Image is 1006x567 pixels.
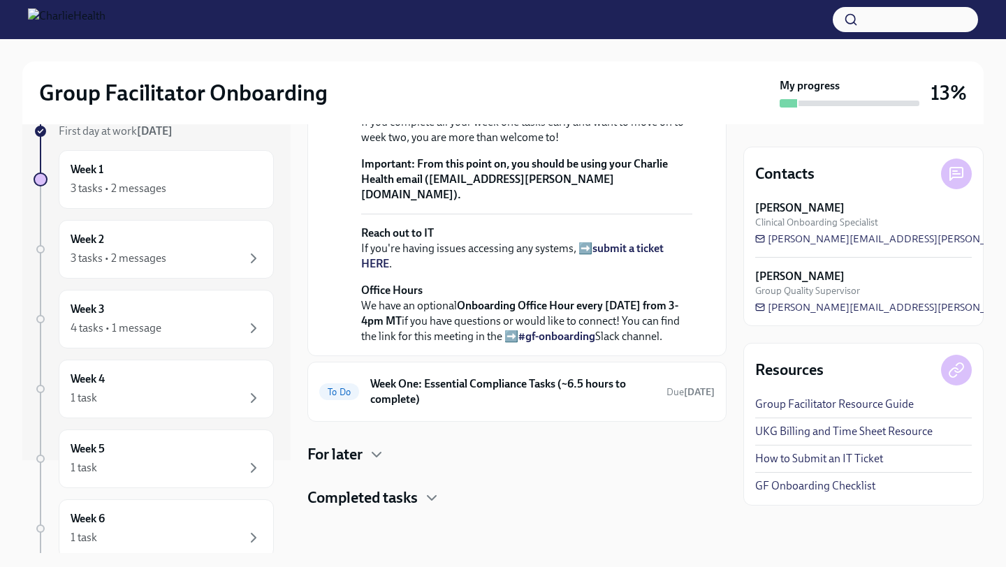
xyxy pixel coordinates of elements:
div: 3 tasks • 2 messages [71,181,166,196]
p: If you complete all your week one tasks early and want to move on to week two, you are more than ... [361,115,692,145]
strong: [DATE] [684,386,715,398]
h4: Completed tasks [307,487,418,508]
a: Week 51 task [34,429,274,488]
h6: Week 2 [71,232,104,247]
div: 1 task [71,530,97,545]
span: Due [666,386,715,398]
strong: [PERSON_NAME] [755,200,845,216]
div: For later [307,444,727,465]
strong: Important: [361,157,415,170]
a: Week 61 task [34,499,274,558]
h6: Week One: Essential Compliance Tasks (~6.5 hours to complete) [370,376,655,407]
h6: Week 6 [71,511,105,526]
strong: From this point on, you should be using your Charlie Health email ([EMAIL_ADDRESS][PERSON_NAME][D... [361,157,668,201]
span: August 25th, 2025 07:00 [666,385,715,399]
strong: [PERSON_NAME] [755,269,845,284]
h6: Week 3 [71,302,105,317]
span: First day at work [59,124,173,138]
a: First day at work[DATE] [34,124,274,139]
a: Week 13 tasks • 2 messages [34,150,274,209]
a: Week 34 tasks • 1 message [34,290,274,348]
a: UKG Billing and Time Sheet Resource [755,424,933,439]
div: 1 task [71,390,97,406]
p: If you're having issues accessing any systems, ➡️ . [361,226,692,272]
h6: Week 1 [71,162,103,177]
h4: Resources [755,360,824,381]
h4: For later [307,444,363,465]
a: Week 41 task [34,360,274,418]
p: We have an optional if you have questions or would like to connect! You can find the link for thi... [361,283,692,344]
span: Group Quality Supervisor [755,284,860,297]
div: 3 tasks • 2 messages [71,251,166,266]
a: Group Facilitator Resource Guide [755,397,914,412]
h6: Week 4 [71,371,105,387]
span: Clinical Onboarding Specialist [755,216,878,229]
strong: [DATE] [137,124,173,138]
h6: Week 5 [71,441,105,457]
strong: Office Hours [361,283,423,297]
img: CharlieHealth [28,8,105,31]
a: Week 23 tasks • 2 messages [34,220,274,279]
h2: Group Facilitator Onboarding [39,79,328,107]
strong: Reach out to IT [361,226,434,240]
a: #gf-onboarding [518,330,595,343]
strong: Onboarding Office Hour every [DATE] from 3-4pm MT [361,299,678,327]
a: To DoWeek One: Essential Compliance Tasks (~6.5 hours to complete)Due[DATE] [319,374,715,410]
div: Completed tasks [307,487,727,508]
div: 4 tasks • 1 message [71,321,161,336]
strong: My progress [780,78,840,94]
a: GF Onboarding Checklist [755,478,875,494]
h3: 13% [931,80,967,105]
div: 1 task [71,460,97,476]
h4: Contacts [755,163,815,184]
a: How to Submit an IT Ticket [755,451,883,466]
span: To Do [319,387,359,397]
